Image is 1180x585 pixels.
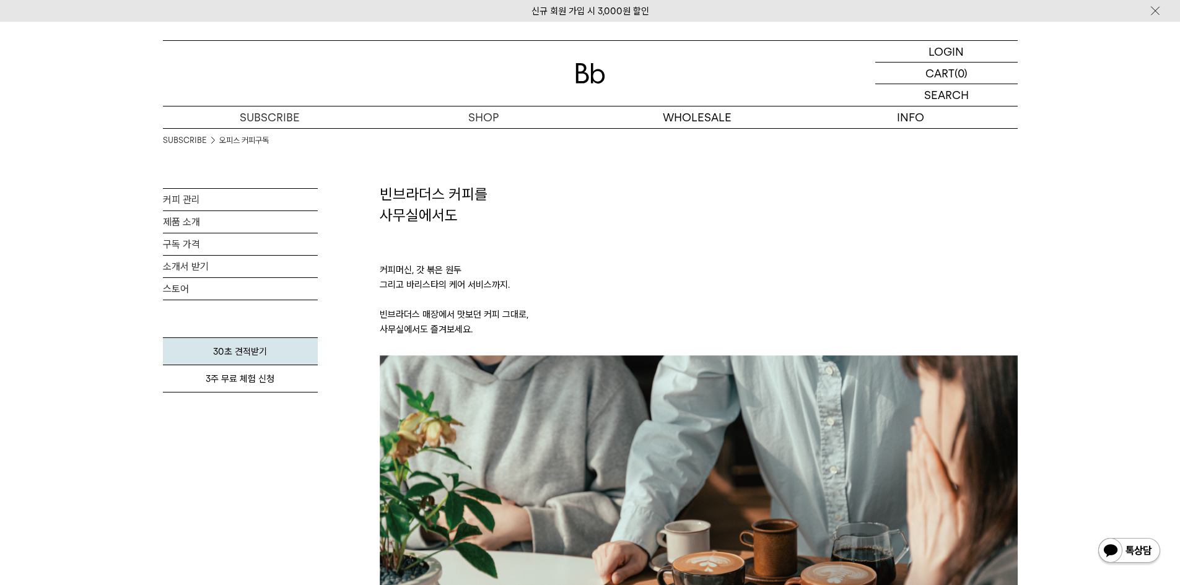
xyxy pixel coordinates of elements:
[163,337,318,365] a: 30초 견적받기
[377,106,590,128] a: SHOP
[380,184,1018,225] h2: 빈브라더스 커피를 사무실에서도
[955,63,968,84] p: (0)
[590,106,804,128] p: WHOLESALE
[163,134,207,147] a: SUBSCRIBE
[575,63,605,84] img: 로고
[875,41,1018,63] a: LOGIN
[163,365,318,392] a: 3주 무료 체험 신청
[925,63,955,84] p: CART
[929,41,964,62] p: LOGIN
[875,63,1018,84] a: CART (0)
[163,233,318,255] a: 구독 가격
[163,106,377,128] a: SUBSCRIBE
[380,225,1018,355] p: 커피머신, 갓 볶은 원두 그리고 바리스타의 케어 서비스까지. 빈브라더스 매장에서 맛보던 커피 그대로, 사무실에서도 즐겨보세요.
[531,6,649,17] a: 신규 회원 가입 시 3,000원 할인
[163,256,318,277] a: 소개서 받기
[1097,537,1161,566] img: 카카오톡 채널 1:1 채팅 버튼
[219,134,269,147] a: 오피스 커피구독
[804,106,1018,128] p: INFO
[924,84,969,106] p: SEARCH
[163,189,318,210] a: 커피 관리
[163,278,318,300] a: 스토어
[163,211,318,233] a: 제품 소개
